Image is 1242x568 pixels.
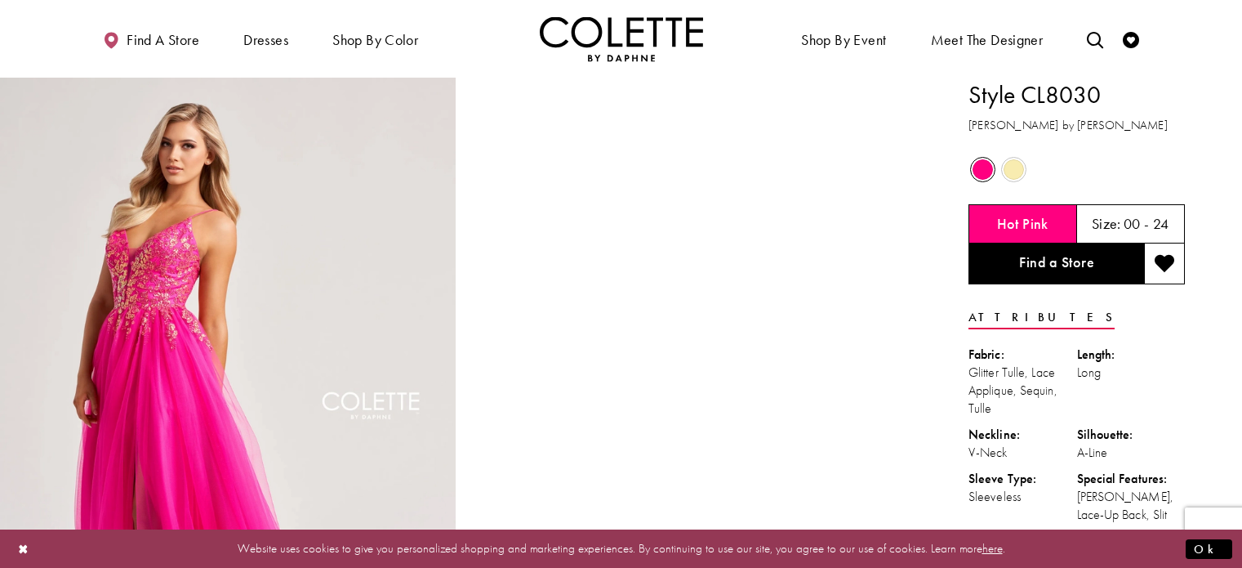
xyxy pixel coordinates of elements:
[968,306,1115,329] a: Attributes
[239,16,292,61] span: Dresses
[243,32,288,48] span: Dresses
[127,32,199,48] span: Find a store
[968,346,1077,364] div: Fabric:
[99,16,203,61] a: Find a store
[1077,346,1186,364] div: Length:
[968,426,1077,444] div: Neckline:
[968,244,1144,284] a: Find a Store
[927,16,1048,61] a: Meet the designer
[332,32,418,48] span: Shop by color
[1077,426,1186,444] div: Silhouette:
[1119,16,1143,61] a: Check Wishlist
[968,364,1077,418] div: Glitter Tulle, Lace Applique, Sequin, Tulle
[540,16,703,61] img: Colette by Daphne
[328,16,422,61] span: Shop by color
[968,78,1185,112] h1: Style CL8030
[797,16,890,61] span: Shop By Event
[982,540,1003,557] a: here
[1124,216,1169,232] h5: 00 - 24
[1077,488,1186,524] div: [PERSON_NAME], Lace-Up Back, Slit
[997,216,1048,232] h5: Chosen color
[999,155,1028,184] div: Sunshine
[968,154,1185,186] div: Product color controls state depends on size chosen
[1077,470,1186,488] div: Special Features:
[1083,16,1107,61] a: Toggle search
[968,444,1077,462] div: V-Neck
[118,538,1124,560] p: Website uses cookies to give you personalized shopping and marketing experiences. By continuing t...
[968,470,1077,488] div: Sleeve Type:
[1077,364,1186,382] div: Long
[1092,214,1121,233] span: Size:
[464,78,919,306] video: Style CL8030 Colette by Daphne #1 autoplay loop mute video
[1144,244,1185,284] button: Add to wishlist
[10,534,38,563] button: Close Dialog
[968,488,1077,506] div: Sleeveless
[1077,444,1186,462] div: A-Line
[1186,539,1232,559] button: Submit Dialog
[931,32,1044,48] span: Meet the designer
[968,116,1185,135] h3: [PERSON_NAME] by [PERSON_NAME]
[540,16,703,61] a: Visit Home Page
[968,155,997,184] div: Hot Pink
[801,32,886,48] span: Shop By Event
